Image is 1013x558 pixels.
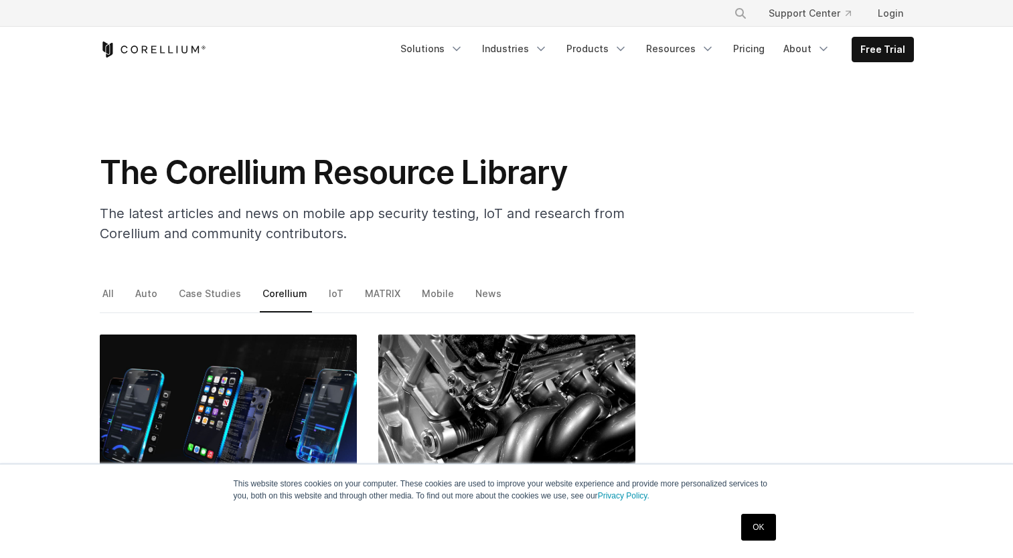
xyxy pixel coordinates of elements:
[718,1,914,25] div: Navigation Menu
[725,37,773,61] a: Pricing
[100,205,625,242] span: The latest articles and news on mobile app security testing, IoT and research from Corellium and ...
[100,41,206,58] a: Corellium Home
[474,37,556,61] a: Industries
[419,284,459,312] a: Mobile
[176,284,246,312] a: Case Studies
[867,1,914,25] a: Login
[392,37,914,62] div: Navigation Menu
[378,335,635,506] img: Oversimplifying the Arm RD-1AE Secure Boot Process
[598,491,649,500] a: Privacy Policy.
[234,478,780,502] p: This website stores cookies on your computer. These cookies are used to improve your website expe...
[728,1,753,25] button: Search
[741,514,775,541] a: OK
[326,284,348,312] a: IoT
[758,1,862,25] a: Support Center
[558,37,635,61] a: Products
[100,335,357,506] img: Future of Mobile Security Testing Tools: The Latest New Corellium Products
[362,284,405,312] a: MATRIX
[392,37,471,61] a: Solutions
[100,153,635,193] h1: The Corellium Resource Library
[473,284,506,312] a: News
[133,284,162,312] a: Auto
[775,37,838,61] a: About
[638,37,722,61] a: Resources
[852,37,913,62] a: Free Trial
[260,284,312,312] a: Corellium
[100,284,119,312] a: All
